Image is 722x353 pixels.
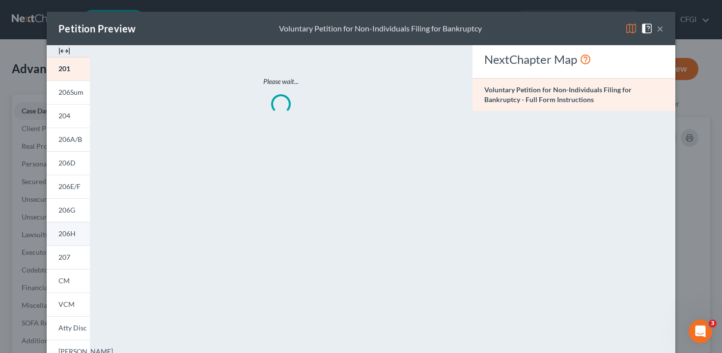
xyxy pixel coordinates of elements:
iframe: Intercom live chat [689,320,712,343]
span: 204 [58,111,70,120]
div: Voluntary Petition for Non-Individuals Filing for Bankruptcy [279,23,482,34]
a: 206Sum [47,81,90,104]
span: 201 [58,64,70,73]
a: 206H [47,222,90,245]
span: VCM [58,300,75,308]
span: 207 [58,253,70,261]
strong: Voluntary Petition for Non-Individuals Filing for Bankruptcy - Full Form Instructions [484,85,632,104]
span: 206H [58,229,76,238]
a: 206D [47,151,90,175]
a: 201 [47,57,90,81]
span: 206D [58,159,76,167]
img: map-eea8200ae884c6f1103ae1953ef3d486a96c86aabb227e865a55264e3737af1f.svg [625,23,637,34]
a: 204 [47,104,90,128]
span: CM [58,276,70,285]
p: Please wait... [131,77,431,86]
a: 207 [47,245,90,269]
div: NextChapter Map [484,52,664,67]
a: 206G [47,198,90,222]
div: Petition Preview [58,22,136,35]
a: CM [47,269,90,293]
a: 206A/B [47,128,90,151]
span: Atty Disc [58,324,87,332]
a: 206E/F [47,175,90,198]
img: expand-e0f6d898513216a626fdd78e52531dac95497ffd26381d4c15ee2fc46db09dca.svg [58,45,70,57]
button: × [657,23,664,34]
span: 206Sum [58,88,83,96]
a: Atty Disc [47,316,90,340]
span: 3 [709,320,717,327]
img: help-close-5ba153eb36485ed6c1ea00a893f15db1cb9b99d6cae46e1a8edb6c62d00a1a76.svg [641,23,653,34]
a: VCM [47,293,90,316]
span: 206G [58,206,75,214]
span: 206E/F [58,182,81,190]
span: 206A/B [58,135,82,143]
